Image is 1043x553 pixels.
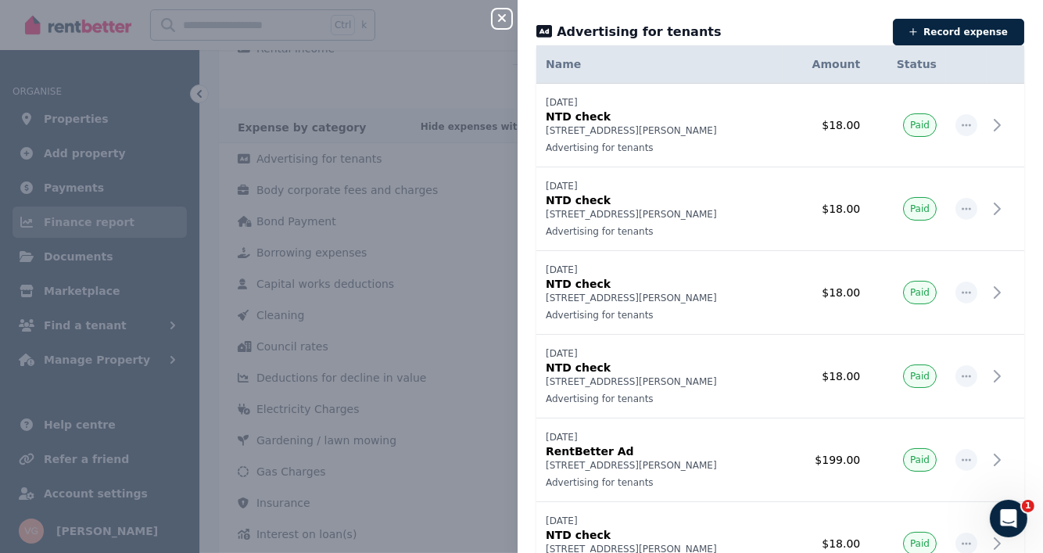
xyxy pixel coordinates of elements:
[910,119,930,131] span: Paid
[546,96,773,109] p: [DATE]
[783,84,869,167] td: $18.00
[546,264,773,276] p: [DATE]
[990,500,1027,537] iframe: Intercom live chat
[546,142,773,154] p: Advertising for tenants
[557,23,721,41] span: Advertising for tenants
[910,537,930,550] span: Paid
[546,292,773,304] p: [STREET_ADDRESS][PERSON_NAME]
[546,527,773,543] p: NTD check
[546,347,773,360] p: [DATE]
[546,443,773,459] p: RentBetter Ad
[783,418,869,502] td: $199.00
[546,360,773,375] p: NTD check
[546,109,773,124] p: NTD check
[546,124,773,137] p: [STREET_ADDRESS][PERSON_NAME]
[546,192,773,208] p: NTD check
[910,286,930,299] span: Paid
[783,251,869,335] td: $18.00
[546,459,773,472] p: [STREET_ADDRESS][PERSON_NAME]
[546,431,773,443] p: [DATE]
[910,454,930,466] span: Paid
[546,309,773,321] p: Advertising for tenants
[546,393,773,405] p: Advertising for tenants
[546,375,773,388] p: [STREET_ADDRESS][PERSON_NAME]
[546,276,773,292] p: NTD check
[546,180,773,192] p: [DATE]
[783,335,869,418] td: $18.00
[546,476,773,489] p: Advertising for tenants
[893,19,1024,45] button: Record expense
[546,225,773,238] p: Advertising for tenants
[536,45,783,84] th: Name
[783,167,869,251] td: $18.00
[546,208,773,221] p: [STREET_ADDRESS][PERSON_NAME]
[869,45,946,84] th: Status
[1022,500,1034,512] span: 1
[910,370,930,382] span: Paid
[546,515,773,527] p: [DATE]
[783,45,869,84] th: Amount
[910,203,930,215] span: Paid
